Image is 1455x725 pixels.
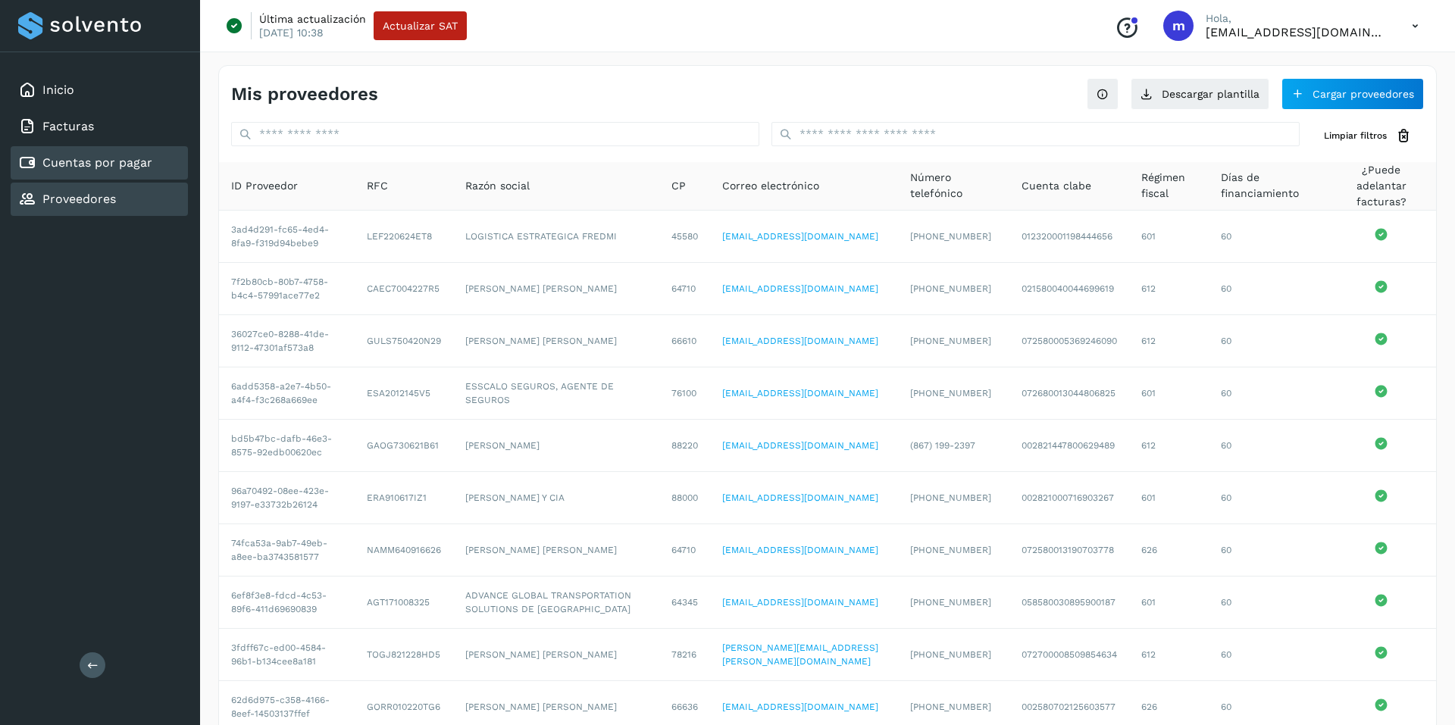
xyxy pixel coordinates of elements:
[1129,367,1209,420] td: 601
[910,702,991,712] span: [PHONE_NUMBER]
[453,577,659,629] td: ADVANCE GLOBAL TRANSPORTATION SOLUTIONS DE [GEOGRAPHIC_DATA]
[659,211,710,263] td: 45580
[910,649,991,660] span: [PHONE_NUMBER]
[42,192,116,206] a: Proveedores
[1209,211,1327,263] td: 60
[1209,472,1327,524] td: 60
[219,315,355,367] td: 36027ce0-8288-41de-9112-47301af573a8
[355,629,453,681] td: TOGJ821228HD5
[722,388,878,398] a: [EMAIL_ADDRESS][DOMAIN_NAME]
[367,178,388,194] span: RFC
[1209,577,1327,629] td: 60
[219,263,355,315] td: 7f2b80cb-80b7-4758-b4c4-57991ace77e2
[355,315,453,367] td: GULS750420N29
[1209,367,1327,420] td: 60
[219,420,355,472] td: bd5b47bc-dafb-46e3-8575-92edb00620ec
[219,629,355,681] td: 3fdff67c-ed00-4584-96b1-b134cee8a181
[11,73,188,107] div: Inicio
[659,524,710,577] td: 64710
[11,110,188,143] div: Facturas
[453,629,659,681] td: [PERSON_NAME] [PERSON_NAME]
[1324,129,1387,142] span: Limpiar filtros
[1009,420,1129,472] td: 002821447800629489
[722,642,878,667] a: [PERSON_NAME][EMAIL_ADDRESS][PERSON_NAME][DOMAIN_NAME]
[355,577,453,629] td: AGT171008325
[722,597,878,608] a: [EMAIL_ADDRESS][DOMAIN_NAME]
[355,472,453,524] td: ERA910617IZ1
[1009,472,1129,524] td: 002821000716903267
[1009,367,1129,420] td: 072680013044806825
[910,231,991,242] span: [PHONE_NUMBER]
[671,178,686,194] span: CP
[722,492,878,503] a: [EMAIL_ADDRESS][DOMAIN_NAME]
[355,420,453,472] td: GAOG730621B61
[1009,577,1129,629] td: 058580030895900187
[355,524,453,577] td: NAMM640916626
[219,472,355,524] td: 96a70492-08ee-423e-9197-e33732b26124
[1129,577,1209,629] td: 601
[219,367,355,420] td: 6add5358-a2e7-4b50-a4f4-f3c268a669ee
[42,119,94,133] a: Facturas
[355,367,453,420] td: ESA2012145V5
[219,211,355,263] td: 3ad4d291-fc65-4ed4-8fa9-f319d94bebe9
[453,211,659,263] td: LOGISTICA ESTRATEGICA FREDMI
[1209,420,1327,472] td: 60
[453,472,659,524] td: [PERSON_NAME] Y CIA
[1009,263,1129,315] td: 021580040044699619
[374,11,467,40] button: Actualizar SAT
[355,263,453,315] td: CAEC7004227R5
[1209,524,1327,577] td: 60
[722,231,878,242] a: [EMAIL_ADDRESS][DOMAIN_NAME]
[453,420,659,472] td: [PERSON_NAME]
[1209,263,1327,315] td: 60
[910,492,991,503] span: [PHONE_NUMBER]
[11,146,188,180] div: Cuentas por pagar
[910,440,975,451] span: (867) 199-2397
[1129,315,1209,367] td: 612
[219,524,355,577] td: 74fca53a-9ab7-49eb-a8ee-ba3743581577
[1129,263,1209,315] td: 612
[465,178,530,194] span: Razón social
[453,367,659,420] td: ESSCALO SEGUROS, AGENTE DE SEGUROS
[910,170,997,202] span: Número telefónico
[42,83,74,97] a: Inicio
[722,336,878,346] a: [EMAIL_ADDRESS][DOMAIN_NAME]
[910,336,991,346] span: [PHONE_NUMBER]
[1009,211,1129,263] td: 012320001198444656
[722,440,878,451] a: [EMAIL_ADDRESS][DOMAIN_NAME]
[722,178,819,194] span: Correo electrónico
[910,388,991,398] span: [PHONE_NUMBER]
[1009,524,1129,577] td: 072580013190703778
[1209,629,1327,681] td: 60
[1338,162,1424,210] span: ¿Puede adelantar facturas?
[1129,524,1209,577] td: 626
[1131,78,1269,110] button: Descargar plantilla
[231,178,298,194] span: ID Proveedor
[659,472,710,524] td: 88000
[1281,78,1424,110] button: Cargar proveedores
[1312,122,1424,150] button: Limpiar filtros
[722,545,878,555] a: [EMAIL_ADDRESS][DOMAIN_NAME]
[1129,420,1209,472] td: 612
[453,524,659,577] td: [PERSON_NAME] [PERSON_NAME]
[259,12,366,26] p: Última actualización
[219,577,355,629] td: 6ef8f3e8-fdcd-4c53-89f6-411d69690839
[453,263,659,315] td: [PERSON_NAME] [PERSON_NAME]
[259,26,324,39] p: [DATE] 10:38
[1022,178,1091,194] span: Cuenta clabe
[355,211,453,263] td: LEF220624ET8
[453,315,659,367] td: [PERSON_NAME] [PERSON_NAME]
[231,83,378,105] h4: Mis proveedores
[42,155,152,170] a: Cuentas por pagar
[659,420,710,472] td: 88220
[722,702,878,712] a: [EMAIL_ADDRESS][DOMAIN_NAME]
[1009,629,1129,681] td: 072700008509854634
[659,367,710,420] td: 76100
[659,577,710,629] td: 64345
[659,629,710,681] td: 78216
[910,545,991,555] span: [PHONE_NUMBER]
[1129,211,1209,263] td: 601
[1221,170,1315,202] span: Días de financiamiento
[659,315,710,367] td: 66610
